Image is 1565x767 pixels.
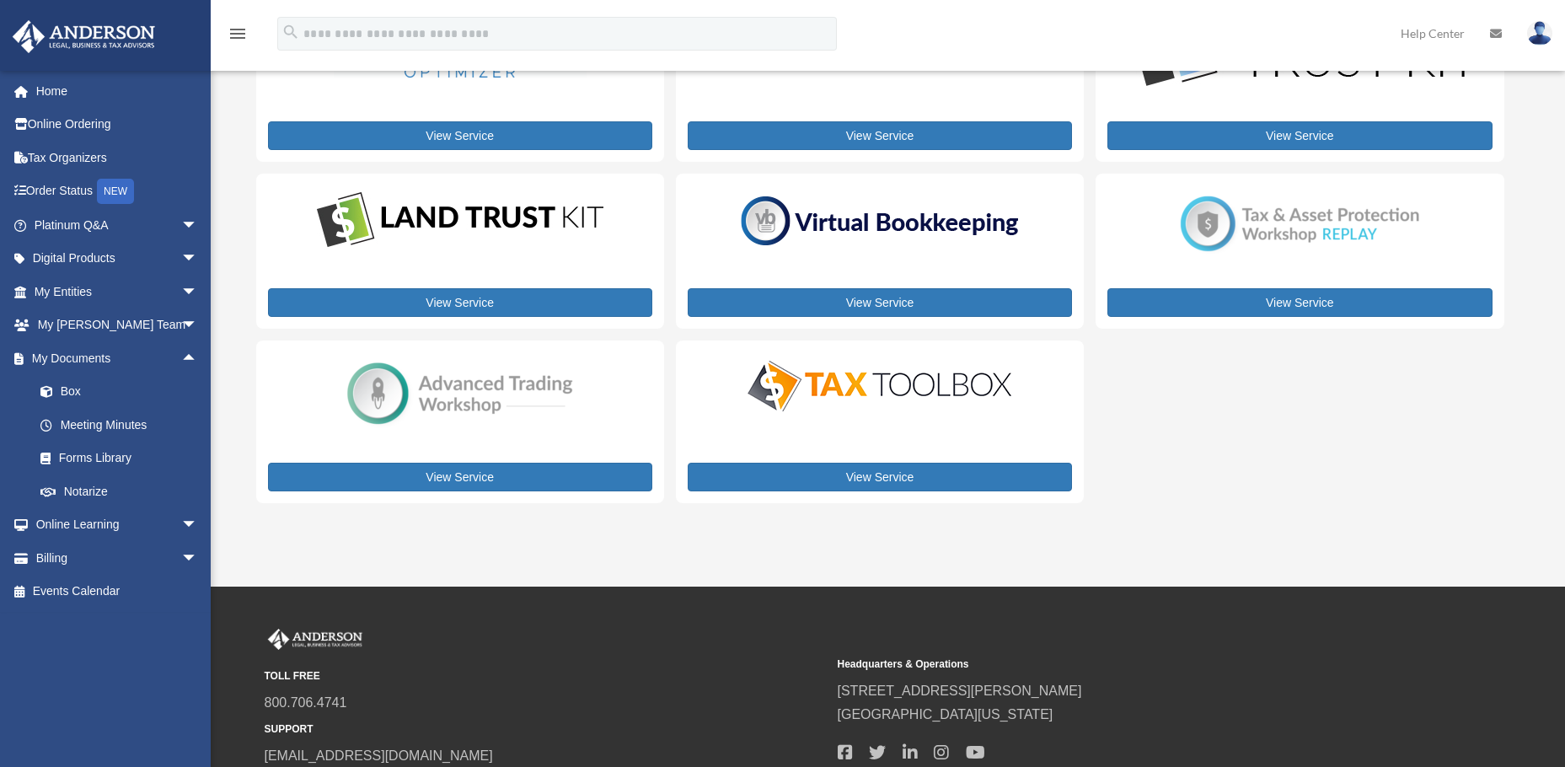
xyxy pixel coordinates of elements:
[12,242,215,276] a: Digital Productsarrow_drop_down
[1107,121,1492,150] a: View Service
[181,242,215,276] span: arrow_drop_down
[181,308,215,343] span: arrow_drop_down
[181,508,215,543] span: arrow_drop_down
[12,208,223,242] a: Platinum Q&Aarrow_drop_down
[265,629,366,651] img: Anderson Advisors Platinum Portal
[265,748,493,763] a: [EMAIL_ADDRESS][DOMAIN_NAME]
[181,341,215,376] span: arrow_drop_up
[268,288,652,317] a: View Service
[24,442,223,475] a: Forms Library
[265,721,826,738] small: SUPPORT
[838,656,1399,673] small: Headquarters & Operations
[1527,21,1552,46] img: User Pic
[181,208,215,243] span: arrow_drop_down
[228,29,248,44] a: menu
[688,463,1072,491] a: View Service
[12,174,223,209] a: Order StatusNEW
[265,695,347,710] a: 800.706.4741
[838,684,1082,698] a: [STREET_ADDRESS][PERSON_NAME]
[12,74,223,108] a: Home
[12,508,223,542] a: Online Learningarrow_drop_down
[12,308,223,342] a: My [PERSON_NAME] Teamarrow_drop_down
[24,375,223,409] a: Box
[1107,288,1492,317] a: View Service
[228,24,248,44] i: menu
[268,121,652,150] a: View Service
[12,341,223,375] a: My Documentsarrow_drop_up
[24,475,223,508] a: Notarize
[838,707,1053,721] a: [GEOGRAPHIC_DATA][US_STATE]
[12,541,223,575] a: Billingarrow_drop_down
[24,408,223,442] a: Meeting Minutes
[12,108,223,142] a: Online Ordering
[281,23,300,41] i: search
[268,463,652,491] a: View Service
[265,668,826,685] small: TOLL FREE
[688,121,1072,150] a: View Service
[12,575,223,609] a: Events Calendar
[97,179,134,204] div: NEW
[688,288,1072,317] a: View Service
[181,541,215,576] span: arrow_drop_down
[181,275,215,309] span: arrow_drop_down
[8,20,160,53] img: Anderson Advisors Platinum Portal
[12,141,223,174] a: Tax Organizers
[12,275,223,308] a: My Entitiesarrow_drop_down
